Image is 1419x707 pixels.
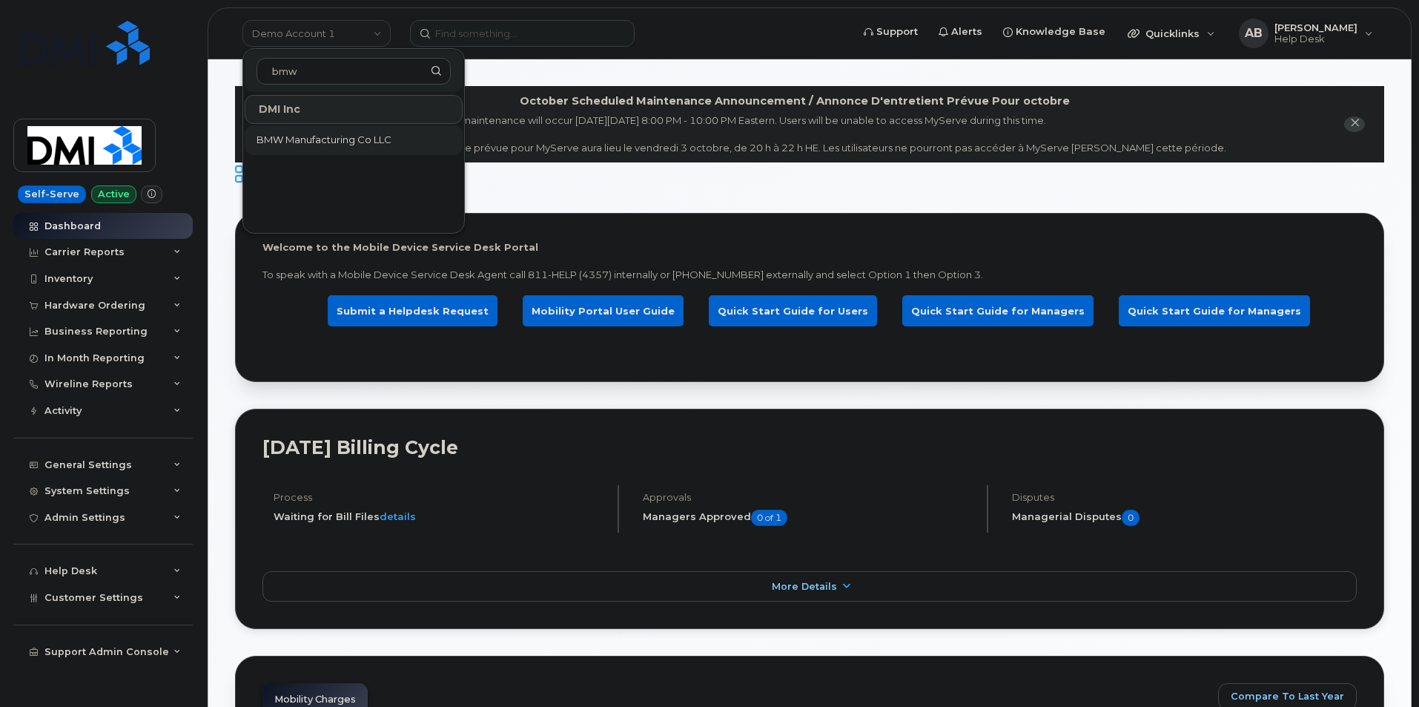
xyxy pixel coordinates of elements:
[363,114,1226,155] div: MyServe scheduled maintenance will occur [DATE][DATE] 8:00 PM - 10:00 PM Eastern. Users will be u...
[643,510,974,526] h5: Managers Approved
[262,436,1357,458] h2: [DATE] Billing Cycle
[274,492,605,503] h4: Process
[751,510,787,526] span: 0 of 1
[772,581,837,592] span: More Details
[1122,510,1139,526] span: 0
[709,295,877,327] a: Quick Start Guide for Users
[257,58,451,85] input: Search
[274,510,605,524] li: Waiting for Bill Files
[1012,492,1357,503] h4: Disputes
[1231,689,1344,703] span: Compare To Last Year
[380,510,416,522] a: details
[328,295,497,327] a: Submit a Helpdesk Request
[262,240,1357,254] p: Welcome to the Mobile Device Service Desk Portal
[643,492,974,503] h4: Approvals
[245,95,463,124] div: DMI Inc
[262,268,1357,282] p: To speak with a Mobile Device Service Desk Agent call 811-HELP (4357) internally or [PHONE_NUMBER...
[523,295,684,327] a: Mobility Portal User Guide
[1119,295,1310,327] a: Quick Start Guide for Managers
[1012,510,1357,526] h5: Managerial Disputes
[245,125,463,155] a: BMW Manufacturing Co LLC
[1344,116,1365,132] button: close notification
[257,133,391,148] span: BMW Manufacturing Co LLC
[520,93,1070,109] div: October Scheduled Maintenance Announcement / Annonce D'entretient Prévue Pour octobre
[902,295,1094,327] a: Quick Start Guide for Managers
